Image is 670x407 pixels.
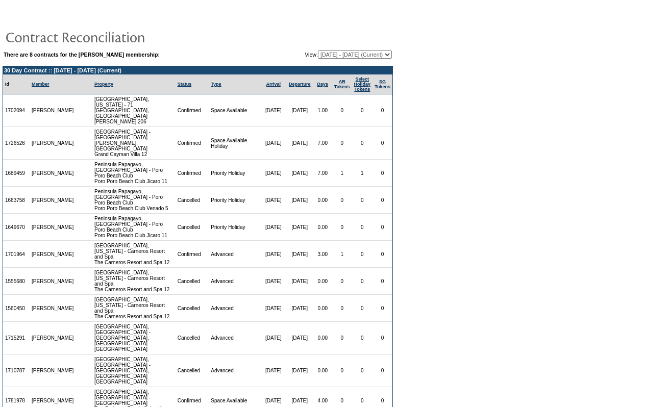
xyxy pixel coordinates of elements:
[30,214,76,241] td: [PERSON_NAME]
[30,354,76,387] td: [PERSON_NAME]
[332,322,352,354] td: 0
[352,295,373,322] td: 0
[352,127,373,160] td: 0
[313,214,332,241] td: 0.00
[3,74,30,94] td: Id
[3,295,30,322] td: 1560450
[313,268,332,295] td: 0.00
[3,127,30,160] td: 1726526
[286,268,313,295] td: [DATE]
[260,214,286,241] td: [DATE]
[92,295,176,322] td: [GEOGRAPHIC_DATA], [US_STATE] - Carneros Resort and Spa The Carneros Resort and Spa 12
[375,79,390,89] a: SGTokens
[176,322,209,354] td: Cancelled
[260,354,286,387] td: [DATE]
[354,77,371,92] a: Select HolidayTokens
[352,241,373,268] td: 0
[30,127,76,160] td: [PERSON_NAME]
[209,94,260,127] td: Space Available
[332,127,352,160] td: 0
[3,322,30,354] td: 1715291
[30,241,76,268] td: [PERSON_NAME]
[176,214,209,241] td: Cancelled
[317,82,328,87] a: Days
[92,187,176,214] td: Peninsula Papagayo, [GEOGRAPHIC_DATA] - Poro Poro Beach Club Poro Poro Beach Club Venado 5
[286,295,313,322] td: [DATE]
[3,160,30,187] td: 1689459
[92,241,176,268] td: [GEOGRAPHIC_DATA], [US_STATE] - Carneros Resort and Spa The Carneros Resort and Spa 12
[332,214,352,241] td: 0
[176,241,209,268] td: Confirmed
[260,187,286,214] td: [DATE]
[313,354,332,387] td: 0.00
[260,127,286,160] td: [DATE]
[313,295,332,322] td: 0.00
[373,322,392,354] td: 0
[313,241,332,268] td: 3.00
[373,214,392,241] td: 0
[178,82,192,87] a: Status
[260,268,286,295] td: [DATE]
[260,160,286,187] td: [DATE]
[373,268,392,295] td: 0
[92,160,176,187] td: Peninsula Papagayo, [GEOGRAPHIC_DATA] - Poro Poro Beach Club Poro Poro Beach Club Jicaro 11
[352,187,373,214] td: 0
[352,160,373,187] td: 1
[352,268,373,295] td: 0
[176,354,209,387] td: Cancelled
[286,127,313,160] td: [DATE]
[260,295,286,322] td: [DATE]
[352,354,373,387] td: 0
[209,268,260,295] td: Advanced
[211,82,221,87] a: Type
[352,322,373,354] td: 0
[286,322,313,354] td: [DATE]
[176,94,209,127] td: Confirmed
[209,160,260,187] td: Priority Holiday
[3,66,392,74] td: 30 Day Contract :: [DATE] - [DATE] (Current)
[332,160,352,187] td: 1
[3,214,30,241] td: 1649670
[92,94,176,127] td: [GEOGRAPHIC_DATA], [US_STATE] - 71 [GEOGRAPHIC_DATA], [GEOGRAPHIC_DATA] [PERSON_NAME] 206
[286,241,313,268] td: [DATE]
[209,241,260,268] td: Advanced
[30,160,76,187] td: [PERSON_NAME]
[313,187,332,214] td: 0.00
[3,187,30,214] td: 1663758
[313,94,332,127] td: 1.00
[176,127,209,160] td: Confirmed
[313,127,332,160] td: 7.00
[176,268,209,295] td: Cancelled
[373,241,392,268] td: 0
[92,214,176,241] td: Peninsula Papagayo, [GEOGRAPHIC_DATA] - Poro Poro Beach Club Poro Poro Beach Club Jicaro 11
[373,160,392,187] td: 0
[286,187,313,214] td: [DATE]
[92,322,176,354] td: [GEOGRAPHIC_DATA], [GEOGRAPHIC_DATA] - [GEOGRAPHIC_DATA], [GEOGRAPHIC_DATA] [GEOGRAPHIC_DATA]
[92,127,176,160] td: [GEOGRAPHIC_DATA] - [GEOGRAPHIC_DATA][PERSON_NAME], [GEOGRAPHIC_DATA] Grand Cayman Villa 12
[289,82,311,87] a: Departure
[3,268,30,295] td: 1555680
[286,214,313,241] td: [DATE]
[30,268,76,295] td: [PERSON_NAME]
[209,295,260,322] td: Advanced
[4,52,160,58] b: There are 8 contracts for the [PERSON_NAME] membership:
[260,322,286,354] td: [DATE]
[286,160,313,187] td: [DATE]
[260,94,286,127] td: [DATE]
[373,354,392,387] td: 0
[332,241,352,268] td: 1
[92,268,176,295] td: [GEOGRAPHIC_DATA], [US_STATE] - Carneros Resort and Spa The Carneros Resort and Spa 12
[30,94,76,127] td: [PERSON_NAME]
[209,322,260,354] td: Advanced
[313,322,332,354] td: 0.00
[260,241,286,268] td: [DATE]
[332,268,352,295] td: 0
[3,354,30,387] td: 1710787
[373,295,392,322] td: 0
[209,127,260,160] td: Space Available Holiday
[176,295,209,322] td: Cancelled
[3,241,30,268] td: 1701964
[334,79,350,89] a: ARTokens
[92,354,176,387] td: [GEOGRAPHIC_DATA], [GEOGRAPHIC_DATA] - [GEOGRAPHIC_DATA], [GEOGRAPHIC_DATA] [GEOGRAPHIC_DATA]
[352,214,373,241] td: 0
